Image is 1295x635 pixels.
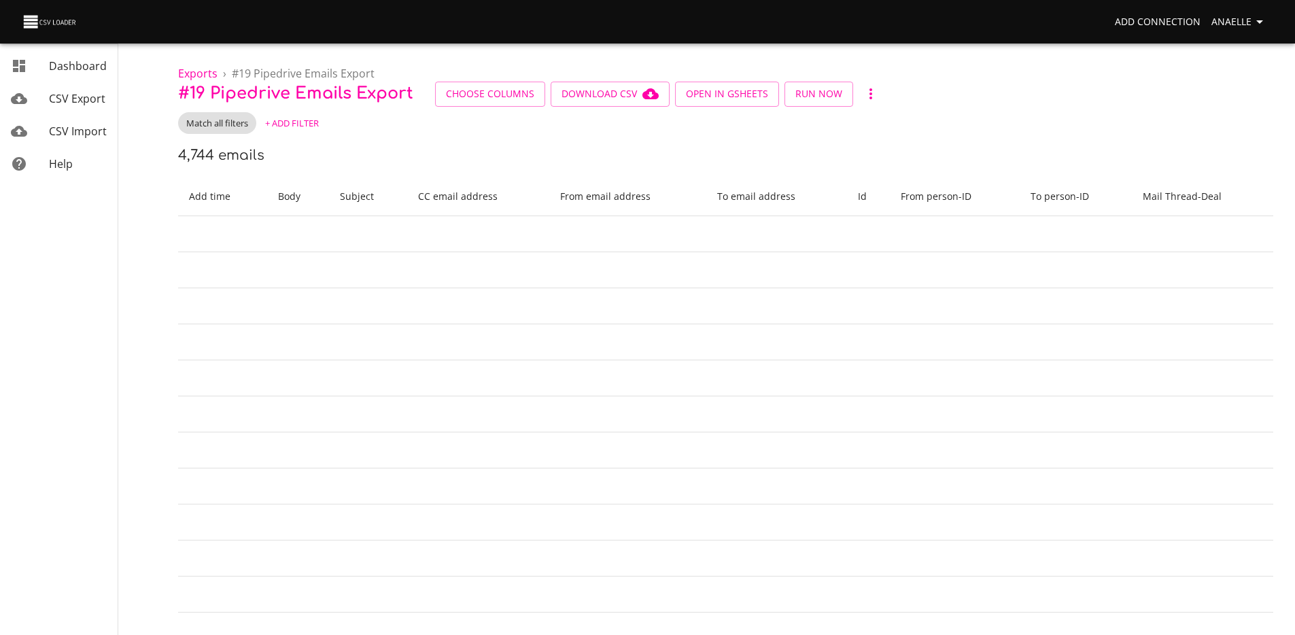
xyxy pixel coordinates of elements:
[795,86,842,103] span: Run Now
[1249,589,1281,621] iframe: Intercom live chat
[178,84,413,103] span: # 19 Pipedrive Emails Export
[178,177,267,216] th: Add time
[549,177,707,216] th: From email address
[1132,177,1273,216] th: Mail Thread - Deal
[178,66,218,81] a: Exports
[551,82,670,107] button: Download CSV
[329,177,407,216] th: Subject
[49,58,107,73] span: Dashboard
[223,65,226,82] li: ›
[1206,10,1273,35] button: Anaelle
[706,177,846,216] th: To email address
[1020,177,1133,216] th: To person - ID
[407,177,549,216] th: CC email address
[1211,14,1268,31] span: Anaelle
[178,148,264,163] h6: 4,744 emails
[435,82,545,107] button: Choose Columns
[49,156,73,171] span: Help
[178,117,256,130] span: Match all filters
[562,86,659,103] span: Download CSV
[49,91,105,106] span: CSV Export
[267,177,329,216] th: Body
[49,124,107,139] span: CSV Import
[1115,14,1201,31] span: Add Connection
[847,177,890,216] th: Id
[890,177,1020,216] th: From person - ID
[262,113,322,134] button: + Add Filter
[686,86,768,103] span: Open in GSheets
[1109,10,1206,35] a: Add Connection
[178,112,256,134] div: Match all filters
[265,116,319,131] span: + Add Filter
[22,12,79,31] img: CSV Loader
[232,66,375,81] span: # 19 Pipedrive Emails Export
[446,86,534,103] span: Choose Columns
[784,82,853,107] button: Run Now
[675,82,779,107] button: Open in GSheets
